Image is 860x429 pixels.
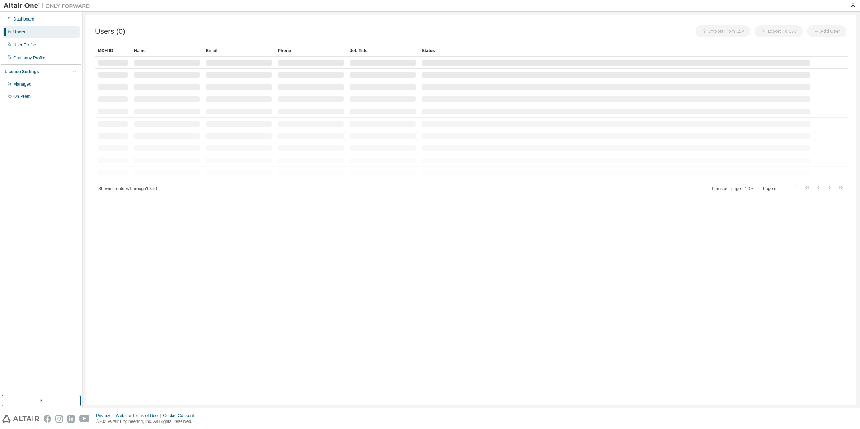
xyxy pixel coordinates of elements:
button: Import From CSV [696,25,750,37]
div: Email [206,45,272,57]
img: linkedin.svg [67,415,75,423]
img: facebook.svg [44,415,51,423]
div: Dashboard [13,16,35,22]
img: Altair One [4,2,94,9]
div: Status [422,45,810,57]
span: Items per page [712,184,756,193]
span: Users (0) [95,27,125,36]
button: 10 [745,186,755,191]
img: instagram.svg [55,415,63,423]
div: License Settings [5,69,39,74]
div: Cookie Consent [163,413,198,419]
button: Export To CSV [755,25,803,37]
div: Phone [278,45,344,57]
button: Add User [807,25,846,37]
div: Website Terms of Use [116,413,163,419]
div: Name [134,45,200,57]
div: On Prem [13,94,31,99]
div: Privacy [96,413,116,419]
div: MDH ID [98,45,128,57]
img: altair_logo.svg [2,415,39,423]
p: © 2025 Altair Engineering, Inc. All Rights Reserved. [96,419,198,425]
div: Company Profile [13,55,45,61]
div: Managed [13,81,31,87]
img: youtube.svg [79,415,90,423]
div: Job Title [350,45,416,57]
div: User Profile [13,42,36,48]
span: Page n. [763,184,797,193]
div: Users [13,29,25,35]
span: Showing entries 1 through 10 of 0 [98,186,157,191]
